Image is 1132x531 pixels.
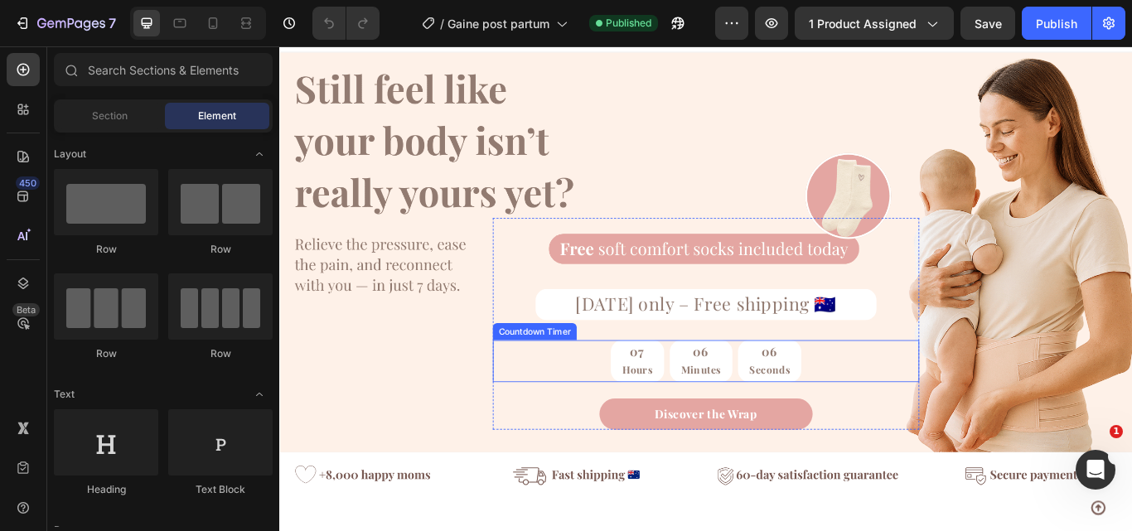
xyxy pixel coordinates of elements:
[54,242,158,257] div: Row
[1076,450,1115,490] iframe: Intercom live chat
[12,303,40,316] div: Beta
[960,7,1015,40] button: Save
[440,15,444,32] span: /
[606,16,651,31] span: Published
[468,346,515,368] div: 06
[548,367,595,388] p: Seconds
[312,7,380,40] div: Undo/Redo
[246,381,273,408] span: Toggle open
[109,13,116,33] p: 7
[468,367,515,388] p: Minutes
[198,109,236,123] span: Element
[54,53,273,86] input: Search Sections & Elements
[54,147,86,162] span: Layout
[168,482,273,497] div: Text Block
[438,418,557,442] p: Discover the Wrap
[399,346,435,368] div: 07
[345,287,649,314] span: [DATE] only – Free shipping 🇦🇺
[975,17,1002,31] span: Save
[168,242,273,257] div: Row
[795,7,954,40] button: 1 product assigned
[1110,425,1123,438] span: 1
[252,326,343,340] div: Countdown Timer
[809,15,917,32] span: 1 product assigned
[548,346,595,368] div: 06
[168,346,273,361] div: Row
[54,346,158,361] div: Row
[279,46,1132,531] iframe: Design area
[54,387,75,402] span: Text
[399,367,435,388] p: Hours
[54,482,158,497] div: Heading
[7,7,123,40] button: 7
[373,411,622,448] a: Discover the Wrap
[1022,7,1091,40] button: Publish
[246,141,273,167] span: Toggle open
[1036,15,1077,32] div: Publish
[447,15,549,32] span: Gaine post partum
[16,176,40,190] div: 450
[92,109,128,123] span: Section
